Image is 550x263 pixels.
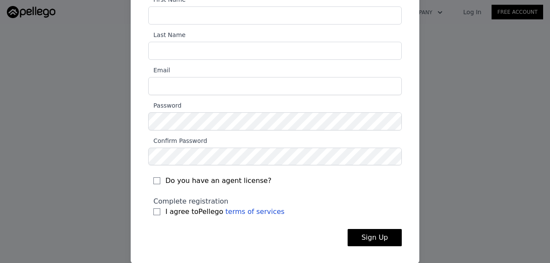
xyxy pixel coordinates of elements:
span: Password [148,102,181,109]
a: terms of services [226,207,285,216]
input: Password [148,112,402,130]
input: Email [148,77,402,95]
input: Confirm Password [148,148,402,166]
span: I agree to Pellego [165,207,284,217]
span: Do you have an agent license? [165,176,272,186]
input: Last Name [148,42,402,60]
span: Email [148,67,170,74]
span: Complete registration [153,197,229,205]
input: Do you have an agent license? [153,177,160,184]
span: Confirm Password [148,137,207,144]
button: Sign Up [348,229,402,246]
input: First Name [148,6,402,25]
span: Last Name [148,31,186,38]
input: I agree toPellego terms of services [153,208,160,215]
